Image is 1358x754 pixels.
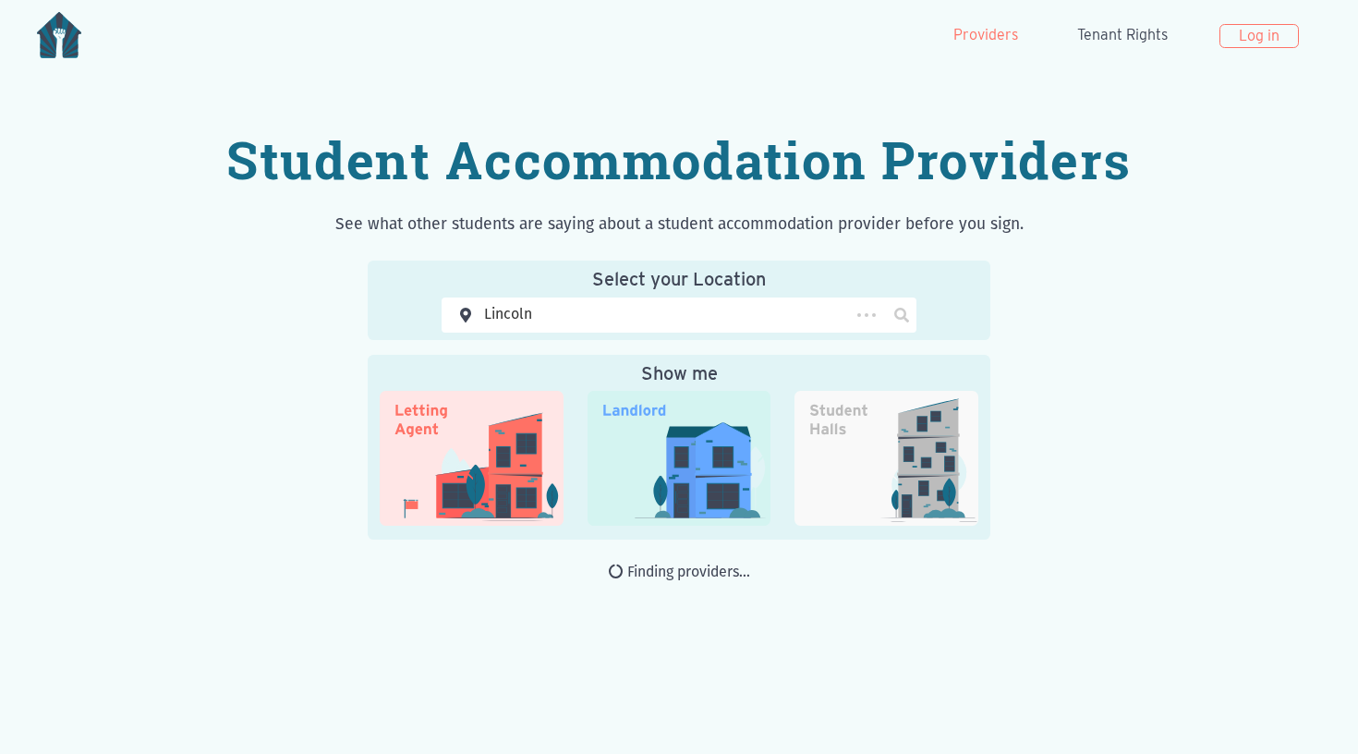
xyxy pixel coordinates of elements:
[375,268,983,290] h5: Select your Location
[946,17,1025,54] a: Providers
[380,391,563,526] img: Letting Agent
[588,391,770,526] img: Landlord
[1070,17,1175,54] a: Tenant Rights
[15,562,1343,584] p: Finding providers...
[181,213,1178,237] p: See what other students are saying about a student accommodation provider before you sign.
[1219,24,1299,48] a: Log in
[181,129,1178,191] h2: Student Accommodation Providers
[484,304,532,326] div: Lincoln
[37,12,81,58] img: Home
[368,362,990,384] h5: Show me
[794,391,977,526] img: Student Halls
